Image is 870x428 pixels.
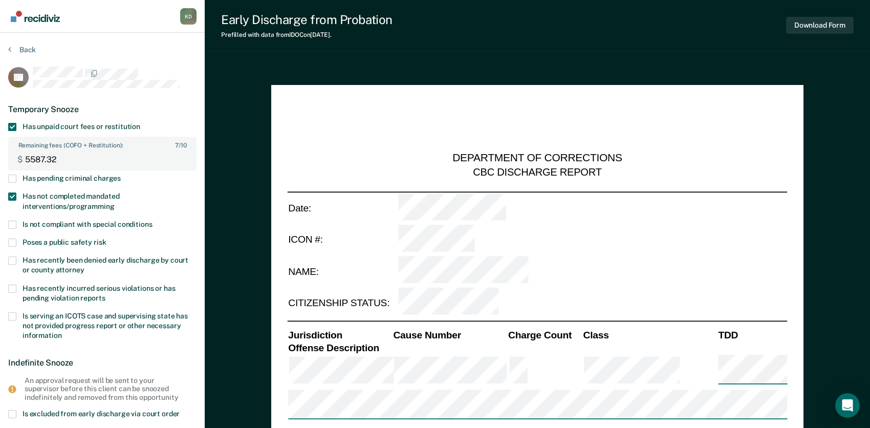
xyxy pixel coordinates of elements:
[175,142,187,149] span: / 10
[23,151,185,167] input: Please enter the total amount of remaining fees
[393,329,508,341] th: Cause Number
[8,350,197,376] div: Indefinite Snooze
[835,393,860,418] div: Open Intercom Messenger
[23,192,119,210] span: Has not completed mandated interventions/programming
[23,174,121,182] span: Has pending criminal charges
[8,96,197,122] div: Temporary Snooze
[23,312,188,339] span: Is serving an ICOTS case and supervising state has not provided progress report or other necessar...
[23,122,140,131] span: Has unpaid court fees or restitution
[288,329,393,341] th: Jurisdiction
[582,329,717,341] th: Class
[473,165,601,179] div: CBC DISCHARGE REPORT
[786,17,854,34] button: Download Form
[11,11,60,22] img: Recidiviz
[180,8,197,25] div: K D
[23,238,106,246] span: Poses a public safety risk
[8,45,36,54] button: Back
[175,142,179,149] span: 7
[288,341,393,354] th: Offense Description
[23,256,188,274] span: Has recently been denied early discharge by court or county attorney
[23,410,180,418] span: Is excluded from early discharge via court order
[17,155,23,164] div: $
[288,192,398,224] td: Date:
[9,138,195,149] label: Remaining fees (COFO + Restitution):
[221,31,393,38] div: Prefilled with data from IDOC on [DATE] .
[180,8,197,25] button: Profile dropdown button
[288,255,398,287] td: NAME:
[25,376,188,402] div: An approval request will be sent to your supervisor before this client can be snoozed indefinitel...
[23,220,152,228] span: Is not compliant with special conditions
[23,284,175,302] span: Has recently incurred serious violations or has pending violation reports
[221,12,393,27] div: Early Discharge from Probation
[288,224,398,255] td: ICON #:
[507,329,582,341] th: Charge Count
[452,152,622,165] div: DEPARTMENT OF CORRECTIONS
[717,329,788,341] th: TDD
[288,287,398,319] td: CITIZENSHIP STATUS:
